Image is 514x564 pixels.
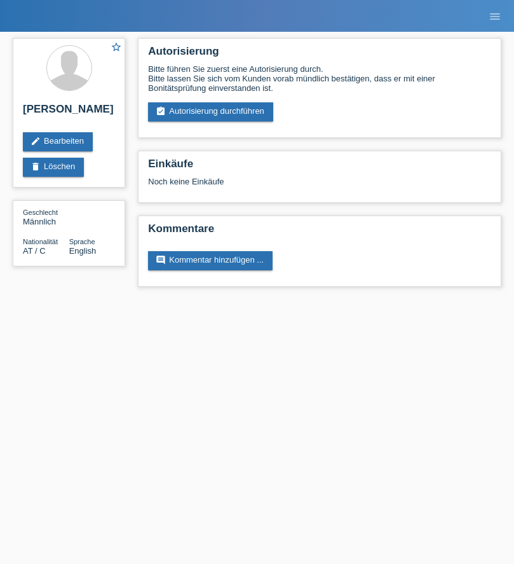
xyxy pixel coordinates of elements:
i: assignment_turned_in [156,106,166,116]
a: deleteLöschen [23,158,84,177]
span: Sprache [69,238,95,245]
a: menu [482,12,508,20]
i: delete [30,162,41,172]
i: star_border [111,41,122,53]
span: English [69,246,97,256]
h2: Einkäufe [148,158,491,177]
h2: Kommentare [148,223,491,242]
div: Bitte führen Sie zuerst eine Autorisierung durch. Bitte lassen Sie sich vom Kunden vorab mündlich... [148,64,491,93]
a: editBearbeiten [23,132,93,151]
i: comment [156,255,166,265]
h2: [PERSON_NAME] [23,103,115,122]
a: commentKommentar hinzufügen ... [148,251,273,270]
h2: Autorisierung [148,45,491,64]
a: star_border [111,41,122,55]
div: Männlich [23,207,69,226]
span: Österreich / C / 14.03.2021 [23,246,46,256]
div: Noch keine Einkäufe [148,177,491,196]
span: Nationalität [23,238,58,245]
a: assignment_turned_inAutorisierung durchführen [148,102,273,121]
span: Geschlecht [23,209,58,216]
i: edit [30,136,41,146]
i: menu [489,10,501,23]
